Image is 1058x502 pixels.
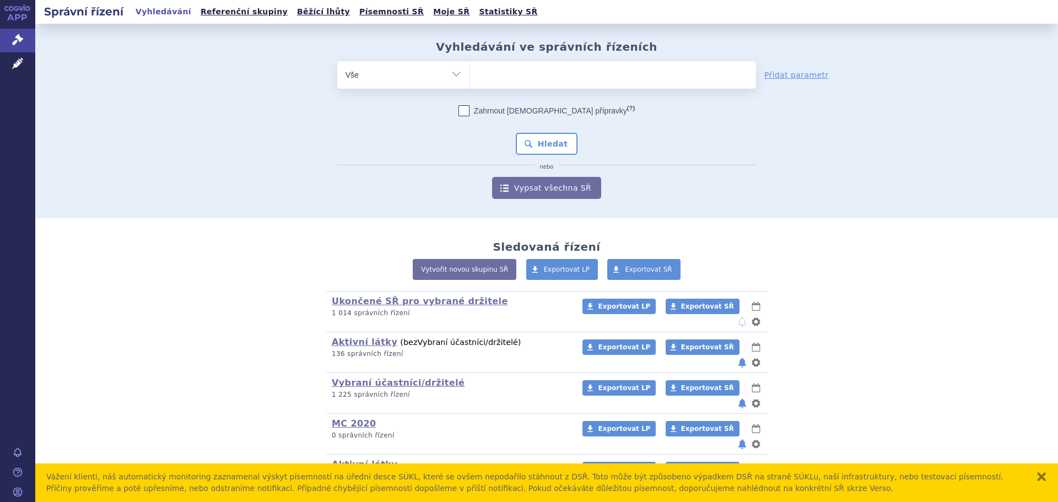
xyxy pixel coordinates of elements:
a: Exportovat LP [582,339,656,355]
h2: Sledovaná řízení [493,240,600,253]
button: nastavení [751,315,762,328]
span: Exportovat LP [598,303,650,310]
button: zavřít [1036,471,1047,482]
a: Písemnosti SŘ [356,4,427,19]
a: Aktivní látky [332,337,397,347]
a: Vybraní účastníci/držitelé [332,377,465,388]
span: Exportovat LP [598,384,650,392]
a: Exportovat SŘ [666,380,739,396]
span: Exportovat LP [598,425,650,433]
a: Vypsat všechna SŘ [492,177,601,199]
p: 1 225 správních řízení [332,390,568,400]
a: Exportovat LP [526,259,598,280]
span: Exportovat SŘ [681,303,734,310]
span: Exportovat SŘ [681,384,734,392]
a: Exportovat LP [582,380,656,396]
a: Moje SŘ [430,4,473,19]
span: (bez ) [400,338,521,347]
a: Exportovat LP [582,299,656,314]
button: lhůty [751,381,762,395]
a: Exportovat SŘ [666,339,739,355]
span: Exportovat LP [544,266,590,273]
a: Vyhledávání [132,4,195,19]
a: Exportovat LP [582,421,656,436]
p: 136 správních řízení [332,349,568,359]
a: Exportovat SŘ [666,421,739,436]
i: nebo [535,164,559,170]
a: Přidat parametr [764,69,829,80]
button: nastavení [751,438,762,451]
button: Hledat [516,133,578,155]
span: Vybraní účastníci/držitelé [418,338,518,347]
a: Vytvořit novou skupinu SŘ [413,259,516,280]
button: nastavení [751,356,762,369]
span: Exportovat LP [598,343,650,351]
span: Exportovat SŘ [625,266,672,273]
a: Exportovat SŘ [666,462,739,477]
a: Statistiky SŘ [476,4,541,19]
span: Exportovat SŘ [681,425,734,433]
div: Vážení klienti, náš automatický monitoring zaznamenal výskyt písemností na úřední desce SÚKL, kte... [46,471,1025,494]
a: Běžící lhůty [294,4,353,19]
button: lhůty [751,422,762,435]
label: Zahrnout [DEMOGRAPHIC_DATA] přípravky [458,105,635,116]
a: Ukončené SŘ pro vybrané držitele [332,296,508,306]
a: Exportovat SŘ [607,259,681,280]
button: notifikace [737,397,748,410]
abbr: (?) [627,105,635,112]
button: notifikace [737,315,748,328]
p: 1 014 správních řízení [332,309,568,318]
h2: Správní řízení [35,4,132,19]
button: notifikace [737,438,748,451]
button: lhůty [751,300,762,313]
button: nastavení [751,397,762,410]
a: Exportovat LP [582,462,656,477]
h2: Vyhledávání ve správních řízeních [436,40,657,53]
span: Exportovat SŘ [681,343,734,351]
a: Aktivní látky [332,459,397,469]
p: 0 správních řízení [332,431,568,440]
button: lhůty [751,341,762,354]
button: notifikace [737,356,748,369]
a: Referenční skupiny [197,4,291,19]
a: MC 2020 [332,418,376,429]
a: Exportovat SŘ [666,299,739,314]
